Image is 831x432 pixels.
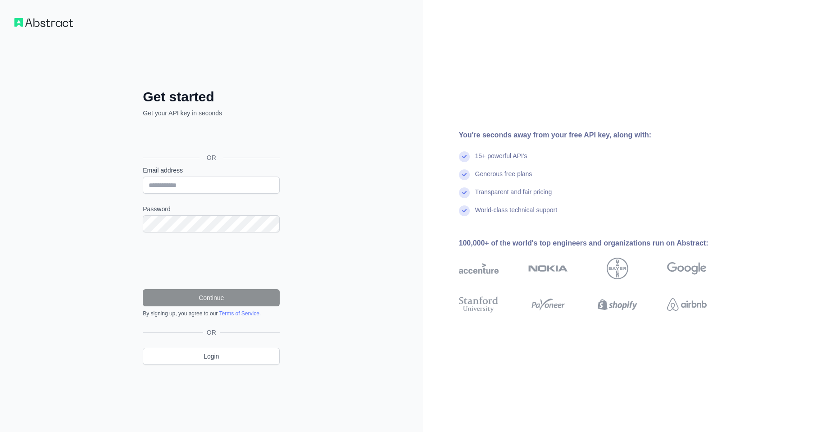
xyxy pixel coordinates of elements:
img: nokia [528,258,568,279]
img: check mark [459,151,470,162]
div: 100,000+ of the world's top engineers and organizations run on Abstract: [459,238,736,249]
span: OR [203,328,220,337]
div: Transparent and fair pricing [475,187,552,205]
img: shopify [598,295,637,314]
img: accenture [459,258,499,279]
img: check mark [459,169,470,180]
h2: Get started [143,89,280,105]
label: Password [143,205,280,214]
span: OR [200,153,223,162]
img: payoneer [528,295,568,314]
a: Terms of Service [219,310,259,317]
img: google [667,258,707,279]
img: stanford university [459,295,499,314]
a: Login [143,348,280,365]
div: 15+ powerful API's [475,151,527,169]
img: Workflow [14,18,73,27]
img: check mark [459,205,470,216]
img: bayer [607,258,628,279]
p: Get your API key in seconds [143,109,280,118]
iframe: reCAPTCHA [143,243,280,278]
iframe: Sign in with Google Button [138,127,282,147]
div: Generous free plans [475,169,532,187]
img: check mark [459,187,470,198]
button: Continue [143,289,280,306]
label: Email address [143,166,280,175]
div: By signing up, you agree to our . [143,310,280,317]
img: airbnb [667,295,707,314]
div: World-class technical support [475,205,558,223]
div: You're seconds away from your free API key, along with: [459,130,736,141]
